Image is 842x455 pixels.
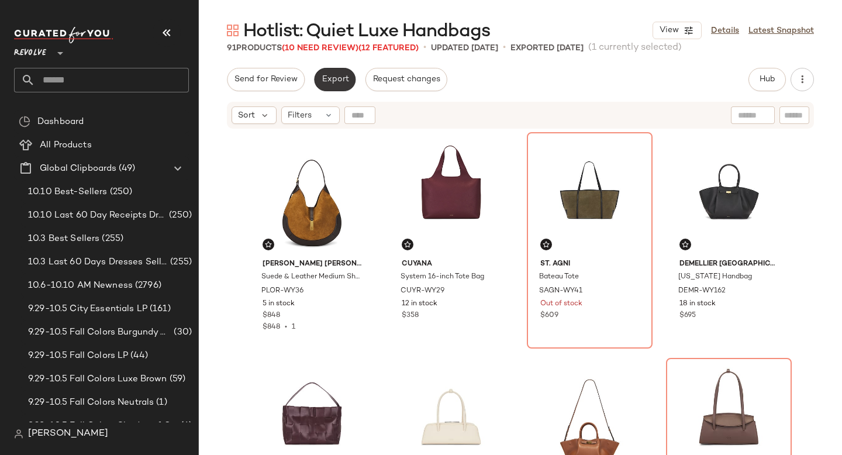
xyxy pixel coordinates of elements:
img: svg%3e [19,116,30,127]
button: View [653,22,702,39]
span: Filters [288,109,312,122]
span: 10.10 Best-Sellers [28,185,108,199]
span: 5 in stock [263,299,295,309]
button: Send for Review [227,68,305,91]
span: Out of stock [540,299,582,309]
span: (10 Need Review) [282,44,358,53]
span: 9.29-10.5 City Essentials LP [28,302,147,316]
span: Export [321,75,348,84]
button: Export [314,68,356,91]
span: Bateau Tote [539,272,579,282]
span: [PERSON_NAME] [28,427,108,441]
div: Products [227,42,419,54]
span: Global Clipboards [40,162,116,175]
span: (255) [168,256,192,269]
p: Exported [DATE] [510,42,584,54]
span: (2796) [133,279,161,292]
span: 18 in stock [679,299,716,309]
span: • [423,41,426,55]
span: Hub [759,75,775,84]
span: 1 [292,323,295,331]
button: Request changes [365,68,447,91]
span: CUYR-WY29 [401,286,444,297]
span: $848 [263,311,280,321]
img: svg%3e [682,241,689,248]
span: 9.29-10.5 Fall Colors Burgundy & Mauve [28,326,171,339]
span: (255) [99,232,123,246]
span: DeMellier [GEOGRAPHIC_DATA] [679,259,778,270]
a: Details [711,25,739,37]
img: svg%3e [265,241,272,248]
span: Send for Review [234,75,298,84]
p: updated [DATE] [431,42,498,54]
span: Request changes [372,75,440,84]
span: (44) [128,349,148,363]
span: 9.29-10.5 Fall Colors Neutrals [28,396,154,409]
span: (12 Featured) [358,44,419,53]
span: (30) [171,326,192,339]
img: PLOR-WY36_V1.jpg [253,136,371,254]
img: CUYR-WY29_V1.jpg [392,136,510,254]
span: 91 [227,44,236,53]
span: 12 in stock [402,299,437,309]
img: SAGN-WY41_V1.jpg [531,136,648,254]
img: cfy_white_logo.C9jOOHJF.svg [14,27,113,43]
img: svg%3e [404,241,411,248]
span: (161) [147,302,171,316]
span: • [280,323,292,331]
span: Revolve [14,40,46,61]
img: svg%3e [543,241,550,248]
span: 9.29-10.5 Fall Colors LP [28,349,128,363]
span: SAGN-WY41 [539,286,582,297]
span: Hotlist: Quiet Luxe Handbags [243,20,490,43]
span: St. Agni [540,259,639,270]
span: DEMR-WY162 [678,286,726,297]
span: $358 [402,311,419,321]
span: Suede & Leather Medium Shoulder Bag [261,272,360,282]
span: 9.29-10.5 Fall Colors Luxe Brown [28,373,167,386]
span: (6) [178,419,192,433]
span: (250) [108,185,133,199]
span: $609 [540,311,558,321]
span: $695 [679,311,696,321]
img: svg%3e [14,429,23,439]
img: svg%3e [227,25,239,36]
span: 9.29-10.5 Fall Colors Shades of Green [28,419,178,433]
span: [PERSON_NAME] [PERSON_NAME] [263,259,361,270]
span: Cuyana [402,259,501,270]
span: PLOR-WY36 [261,286,303,297]
span: (59) [167,373,186,386]
span: View [659,26,679,35]
span: Sort [238,109,255,122]
span: (1 currently selected) [588,41,682,55]
span: (1) [154,396,167,409]
button: Hub [748,68,786,91]
span: [US_STATE] Handbag [678,272,752,282]
img: DEMR-WY162_V1.jpg [670,136,788,254]
span: • [503,41,506,55]
span: 10.10 Last 60 Day Receipts Dresses Selling [28,209,167,222]
span: All Products [40,139,92,152]
span: (49) [116,162,135,175]
span: System 16-inch Tote Bag [401,272,484,282]
span: 10.3 Best Sellers [28,232,99,246]
span: Dashboard [37,115,84,129]
a: Latest Snapshot [748,25,814,37]
span: (250) [167,209,192,222]
span: $848 [263,323,280,331]
span: 10.6-10.10 AM Newness [28,279,133,292]
span: 10.3 Last 60 Days Dresses Selling [28,256,168,269]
